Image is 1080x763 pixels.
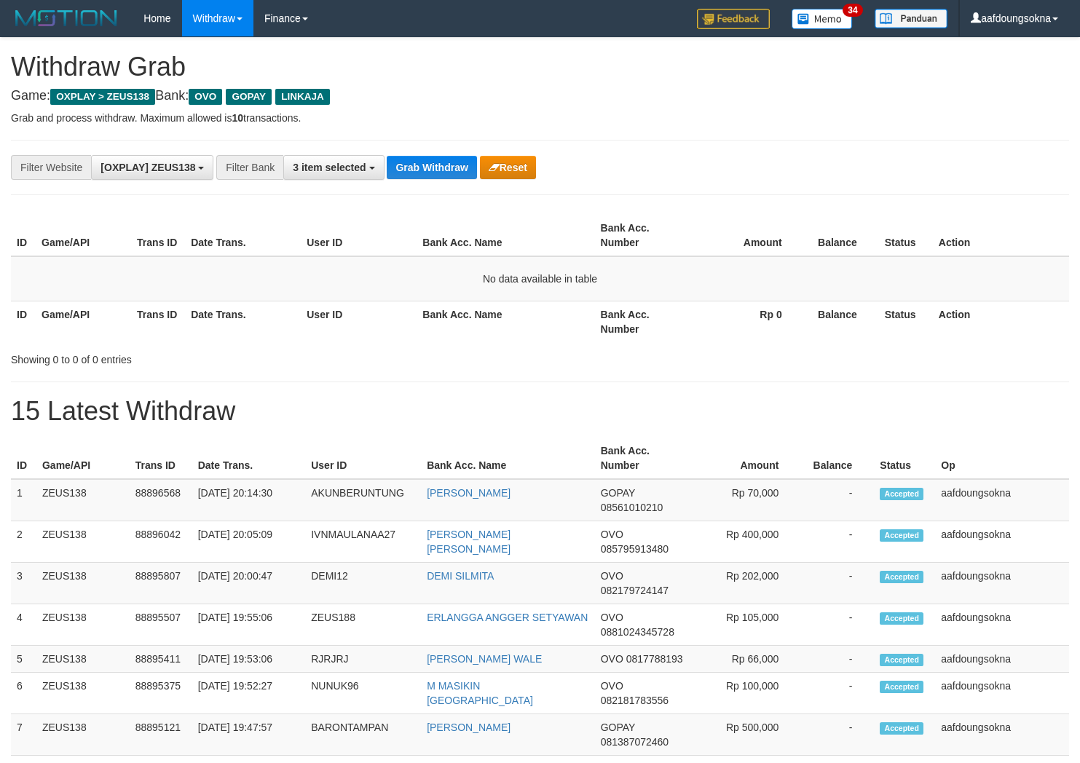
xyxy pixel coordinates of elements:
[301,301,417,342] th: User ID
[880,488,923,500] span: Accepted
[11,256,1069,301] td: No data available in table
[11,673,36,714] td: 6
[427,570,494,582] a: DEMI SILMITA
[874,438,935,479] th: Status
[690,479,801,521] td: Rp 70,000
[36,438,130,479] th: Game/API
[935,479,1069,521] td: aafdoungsokna
[601,722,635,733] span: GOPAY
[690,301,804,342] th: Rp 0
[935,438,1069,479] th: Op
[305,479,421,521] td: AKUNBERUNTUNG
[879,301,933,342] th: Status
[800,438,874,479] th: Balance
[130,646,192,673] td: 88895411
[301,215,417,256] th: User ID
[11,155,91,180] div: Filter Website
[130,438,192,479] th: Trans ID
[933,215,1069,256] th: Action
[36,479,130,521] td: ZEUS138
[417,301,594,342] th: Bank Acc. Name
[421,438,595,479] th: Bank Acc. Name
[800,521,874,563] td: -
[192,673,306,714] td: [DATE] 19:52:27
[131,301,185,342] th: Trans ID
[11,604,36,646] td: 4
[595,215,690,256] th: Bank Acc. Number
[601,585,669,596] span: Copy 082179724147 to clipboard
[601,695,669,706] span: Copy 082181783556 to clipboard
[305,438,421,479] th: User ID
[880,612,923,625] span: Accepted
[216,155,283,180] div: Filter Bank
[417,215,594,256] th: Bank Acc. Name
[427,722,511,733] a: [PERSON_NAME]
[792,9,853,29] img: Button%20Memo.svg
[595,301,690,342] th: Bank Acc. Number
[283,155,384,180] button: 3 item selected
[11,89,1069,103] h4: Game: Bank:
[601,529,623,540] span: OVO
[690,714,801,756] td: Rp 500,000
[880,529,923,542] span: Accepted
[601,612,623,623] span: OVO
[800,714,874,756] td: -
[879,215,933,256] th: Status
[192,714,306,756] td: [DATE] 19:47:57
[601,543,669,555] span: Copy 085795913480 to clipboard
[935,604,1069,646] td: aafdoungsokna
[800,563,874,604] td: -
[305,673,421,714] td: NUNUK96
[804,215,879,256] th: Balance
[305,604,421,646] td: ZEUS188
[690,563,801,604] td: Rp 202,000
[875,9,947,28] img: panduan.png
[11,646,36,673] td: 5
[100,162,195,173] span: [OXPLAY] ZEUS138
[601,570,623,582] span: OVO
[800,646,874,673] td: -
[226,89,272,105] span: GOPAY
[192,646,306,673] td: [DATE] 19:53:06
[690,438,801,479] th: Amount
[880,722,923,735] span: Accepted
[601,680,623,692] span: OVO
[387,156,476,179] button: Grab Withdraw
[305,714,421,756] td: BARONTAMPAN
[130,604,192,646] td: 88895507
[305,521,421,563] td: IVNMAULANAA27
[690,215,804,256] th: Amount
[11,563,36,604] td: 3
[36,563,130,604] td: ZEUS138
[130,714,192,756] td: 88895121
[601,502,663,513] span: Copy 08561010210 to clipboard
[91,155,213,180] button: [OXPLAY] ZEUS138
[935,521,1069,563] td: aafdoungsokna
[192,521,306,563] td: [DATE] 20:05:09
[50,89,155,105] span: OXPLAY > ZEUS138
[130,673,192,714] td: 88895375
[427,680,533,706] a: M MASIKIN [GEOGRAPHIC_DATA]
[935,646,1069,673] td: aafdoungsokna
[185,301,301,342] th: Date Trans.
[36,714,130,756] td: ZEUS138
[880,654,923,666] span: Accepted
[690,646,801,673] td: Rp 66,000
[427,529,511,555] a: [PERSON_NAME] [PERSON_NAME]
[189,89,222,105] span: OVO
[185,215,301,256] th: Date Trans.
[690,673,801,714] td: Rp 100,000
[130,479,192,521] td: 88896568
[11,7,122,29] img: MOTION_logo.png
[305,563,421,604] td: DEMI12
[843,4,862,17] span: 34
[601,626,674,638] span: Copy 0881024345728 to clipboard
[933,301,1069,342] th: Action
[192,604,306,646] td: [DATE] 19:55:06
[935,563,1069,604] td: aafdoungsokna
[480,156,536,179] button: Reset
[935,714,1069,756] td: aafdoungsokna
[192,479,306,521] td: [DATE] 20:14:30
[804,301,879,342] th: Balance
[11,521,36,563] td: 2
